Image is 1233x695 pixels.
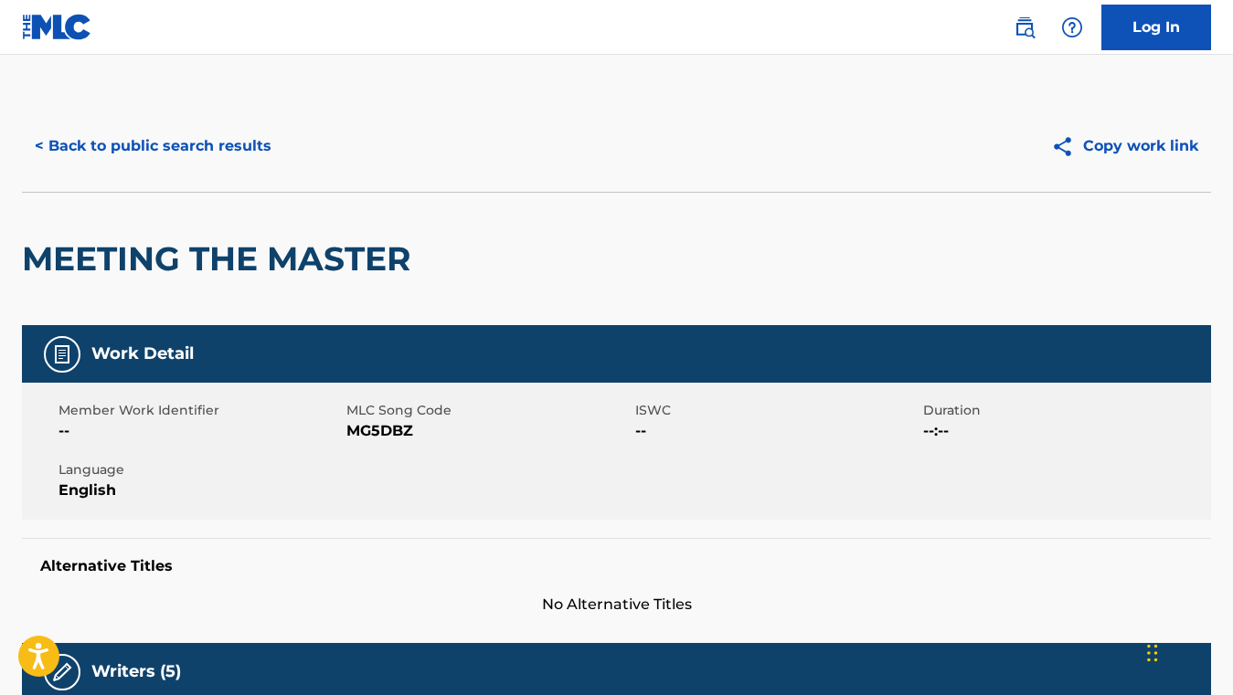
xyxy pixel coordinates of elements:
img: Copy work link [1051,135,1083,158]
span: MLC Song Code [346,401,630,420]
span: ISWC [635,401,919,420]
a: Public Search [1006,9,1043,46]
span: Member Work Identifier [58,401,342,420]
a: Log In [1101,5,1211,50]
h2: MEETING THE MASTER [22,238,420,279]
span: -- [58,420,342,442]
span: Language [58,460,342,479]
h5: Writers (5) [91,661,181,682]
span: -- [635,420,919,442]
span: --:-- [923,420,1206,442]
button: < Back to public search results [22,123,284,169]
button: Copy work link [1038,123,1211,169]
span: Duration [923,401,1206,420]
img: MLC Logo [22,14,92,40]
div: Drag [1147,626,1158,680]
img: help [1061,16,1083,38]
span: No Alternative Titles [22,594,1211,616]
img: search [1014,16,1036,38]
img: Writers [51,661,73,683]
iframe: Chat Widget [1142,607,1233,695]
h5: Alternative Titles [40,557,1193,575]
div: Help [1054,9,1090,46]
span: English [58,479,342,501]
h5: Work Detail [91,343,194,364]
img: Work Detail [51,343,73,365]
span: MG5DBZ [346,420,630,442]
